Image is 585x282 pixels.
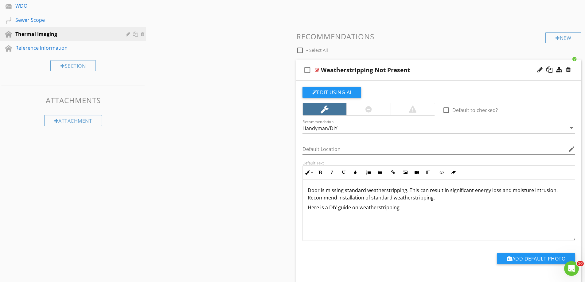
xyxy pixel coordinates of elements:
[44,115,102,126] div: Attachment
[423,167,434,178] button: Insert Table
[338,167,349,178] button: Underline (Ctrl+U)
[568,145,575,153] i: edit
[309,47,328,53] span: Select All
[296,32,582,41] h3: Recommendations
[577,261,584,266] span: 10
[308,204,401,211] span: .
[50,60,96,71] div: Section
[302,126,337,131] div: Handyman/DIY
[436,167,447,178] button: Code View
[15,44,117,52] div: Reference Information
[302,144,567,154] input: Default Location
[374,167,386,178] button: Unordered List
[302,87,361,98] button: Edit Using AI
[15,30,117,38] div: Thermal Imaging
[545,32,581,43] div: New
[447,167,459,178] button: Clear Formatting
[399,167,411,178] button: Insert Image (Ctrl+P)
[564,261,579,276] iframe: Intercom live chat
[314,167,326,178] button: Bold (Ctrl+B)
[308,204,400,211] a: Here is a DIY guide on weatherstripping
[321,66,410,74] div: Weatherstripping Not Present
[302,160,575,165] div: Default Text
[15,16,117,24] div: Sewer Scope
[302,63,312,77] i: check_box_outline_blank
[497,253,575,264] button: Add Default Photo
[308,187,558,201] span: Door is missing standard weatherstripping. This can result in significant energy loss and moistur...
[15,2,117,10] div: WDO
[411,167,423,178] button: Insert Video
[326,167,338,178] button: Italic (Ctrl+I)
[568,124,575,132] i: arrow_drop_down
[363,167,374,178] button: Ordered List
[452,107,498,113] label: Default to checked?
[388,167,399,178] button: Insert Link (Ctrl+K)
